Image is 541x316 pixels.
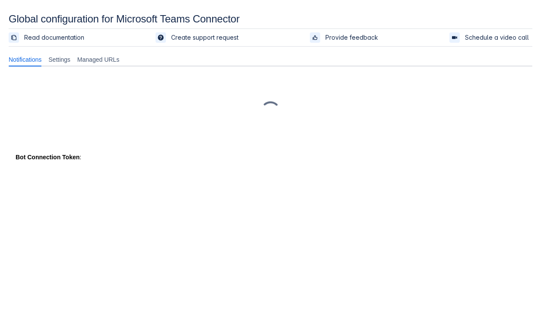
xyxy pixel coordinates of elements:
a: Provide feedback [310,32,382,43]
a: Create support request [156,32,242,43]
a: Schedule a video call [449,32,532,43]
span: feedback [312,34,318,41]
div: Global configuration for Microsoft Teams Connector [9,13,532,25]
span: Read documentation [24,33,84,42]
span: Create support request [171,33,239,42]
strong: Bot Connection Token [16,154,80,161]
span: Notifications [9,55,41,64]
span: videoCall [451,34,458,41]
span: Provide feedback [325,33,378,42]
a: Read documentation [9,32,88,43]
span: documentation [10,34,17,41]
span: Schedule a video call [465,33,529,42]
span: support [157,34,164,41]
span: Settings [48,55,70,64]
span: Managed URLs [77,55,119,64]
div: : [16,153,525,161]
